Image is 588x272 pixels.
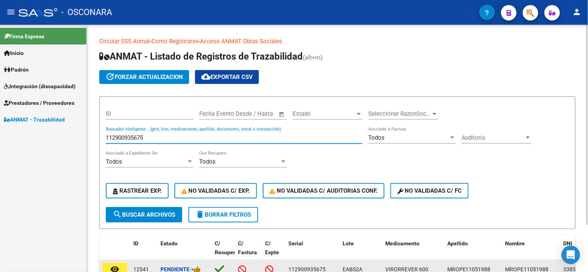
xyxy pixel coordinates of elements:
[340,235,382,269] datatable-header-cell: Lote
[382,235,444,269] datatable-header-cell: Medicamento
[99,38,150,45] a: Circular SSS Anmat
[201,74,253,80] span: Exportar CSV
[181,187,250,194] span: No Validadas c/ Exp.
[447,240,468,246] span: Apellido
[368,134,385,141] span: Todos
[4,49,24,57] span: Inicio
[4,115,65,124] span: ANMAT - Trazabilidad
[343,240,354,246] span: Lote
[215,240,238,255] span: C/ Recupero
[564,240,572,246] span: DNI
[505,240,525,246] span: Nombre
[282,38,355,45] a: Documentacion trazabilidad
[106,207,182,222] button: Buscar Archivos
[385,240,419,246] span: Medicamento
[270,187,378,194] span: No Validadas c/ Auditorias Conf.
[285,235,340,269] datatable-header-cell: Serial
[572,7,582,17] mat-icon: person
[4,65,29,74] span: Padrón
[195,70,259,84] button: Exportar CSV
[397,187,462,194] span: No validadas c/ FC
[130,235,157,269] datatable-header-cell: ID
[263,183,385,198] button: No Validadas c/ Auditorias Conf.
[113,187,162,194] span: Rastrear Exp.
[61,4,112,21] span: - OSCONARA
[195,211,251,218] span: Borrar Filtros
[99,37,576,46] p: - -
[6,7,16,17] mat-icon: menu
[4,99,74,107] span: Prestadores / Proveedores
[105,72,115,81] mat-icon: update
[99,70,189,84] button: forzar actualizacion
[4,82,76,91] span: Integración (discapacidad)
[201,72,210,81] mat-icon: cloud_download
[368,110,431,117] span: Seleccionar RazonSocial
[133,240,138,246] span: ID
[113,211,175,218] span: Buscar Archivos
[160,240,178,246] span: Estado
[99,51,303,62] span: ANMAT - Listado de Registros de Trazabilidad
[105,74,183,80] span: forzar actualizacion
[235,235,262,269] datatable-header-cell: C/ Factura
[262,235,285,269] datatable-header-cell: C/ Expte
[200,38,282,45] a: Acceso ANMAT Obras Sociales
[444,235,502,269] datatable-header-cell: Apellido
[195,210,205,219] mat-icon: delete
[288,240,303,246] span: Serial
[157,235,212,269] datatable-header-cell: Estado
[212,235,235,269] datatable-header-cell: C/ Recupero
[113,210,122,219] mat-icon: search
[502,235,560,269] datatable-header-cell: Nombre
[462,134,524,141] span: Auditoria
[265,240,279,255] span: C/ Expte
[174,183,257,198] button: No Validadas c/ Exp.
[238,110,275,117] input: Fecha fin
[188,207,258,222] button: Borrar Filtros
[106,158,122,165] span: Todos
[303,54,323,61] span: (alt+m)
[278,110,286,119] button: Open calendar
[390,183,469,198] button: No validadas c/ FC
[562,246,580,264] div: Open Intercom Messenger
[152,38,198,45] a: Como Registrarse
[238,240,257,255] span: C/ Factura
[293,110,355,117] span: Estado
[199,158,216,165] span: Todos
[4,32,44,41] span: Firma Express
[199,110,231,117] input: Fecha inicio
[106,183,169,198] button: Rastrear Exp.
